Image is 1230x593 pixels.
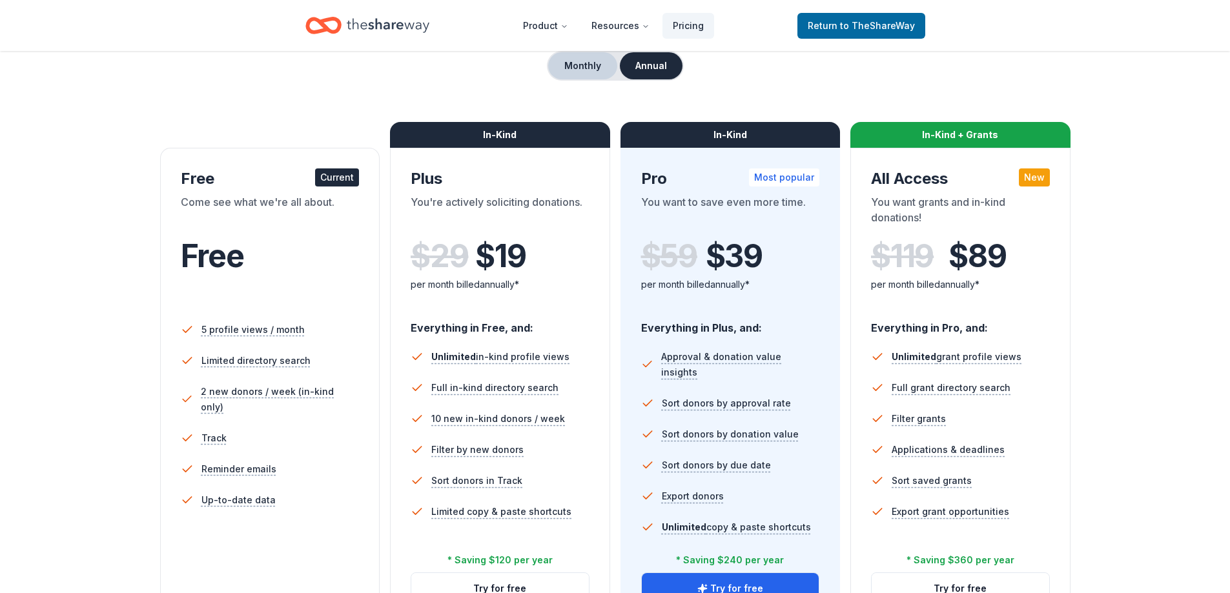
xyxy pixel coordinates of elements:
[431,442,524,457] span: Filter by new donors
[1019,168,1050,186] div: New
[871,309,1050,336] div: Everything in Pro, and:
[181,168,360,189] div: Free
[447,552,553,568] div: * Saving $120 per year
[411,277,589,292] div: per month billed annually*
[201,322,305,337] span: 5 profile views / month
[871,194,1050,230] div: You want grants and in-kind donations!
[662,13,714,39] a: Pricing
[201,384,359,415] span: 2 new donors / week (in-kind only)
[581,13,660,39] button: Resources
[907,552,1014,568] div: * Saving $360 per year
[305,10,429,41] a: Home
[411,168,589,189] div: Plus
[892,351,936,362] span: Unlimited
[513,13,579,39] button: Product
[662,457,771,473] span: Sort donors by due date
[850,122,1071,148] div: In-Kind + Grants
[749,168,819,186] div: Most popular
[431,351,569,362] span: in-kind profile views
[201,461,276,477] span: Reminder emails
[390,122,610,148] div: In-Kind
[662,488,724,504] span: Export donors
[411,309,589,336] div: Everything in Free, and:
[662,521,706,532] span: Unlimited
[201,492,276,508] span: Up-to-date data
[431,380,559,396] span: Full in-kind directory search
[181,194,360,230] div: Come see what we're all about.
[662,427,799,442] span: Sort donors by donation value
[797,13,925,39] a: Returnto TheShareWay
[431,504,571,519] span: Limited copy & paste shortcuts
[676,552,784,568] div: * Saving $240 per year
[892,351,1021,362] span: grant profile views
[620,122,841,148] div: In-Kind
[871,168,1050,189] div: All Access
[661,349,819,380] span: Approval & donation value insights
[892,442,1005,457] span: Applications & deadlines
[431,411,565,427] span: 10 new in-kind donors / week
[315,168,359,186] div: Current
[411,194,589,230] div: You're actively soliciting donations.
[641,194,820,230] div: You want to save even more time.
[706,238,763,274] span: $ 39
[641,309,820,336] div: Everything in Plus, and:
[201,430,227,446] span: Track
[181,237,244,275] span: Free
[431,351,476,362] span: Unlimited
[662,521,811,532] span: copy & paste shortcuts
[620,52,682,79] button: Annual
[808,18,915,34] span: Return
[871,277,1050,292] div: per month billed annually*
[892,504,1009,519] span: Export grant opportunities
[548,52,617,79] button: Monthly
[513,10,714,41] nav: Main
[431,473,522,488] span: Sort donors in Track
[662,396,791,411] span: Sort donors by approval rate
[201,353,311,368] span: Limited directory search
[840,20,915,31] span: to TheShareWay
[641,168,820,189] div: Pro
[892,411,946,427] span: Filter grants
[475,238,526,274] span: $ 19
[948,238,1006,274] span: $ 89
[892,380,1010,396] span: Full grant directory search
[641,277,820,292] div: per month billed annually*
[892,473,972,488] span: Sort saved grants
